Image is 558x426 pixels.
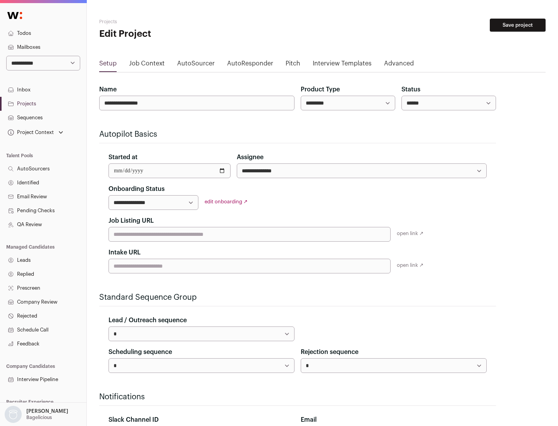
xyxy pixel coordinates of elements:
[286,59,300,71] a: Pitch
[26,408,68,414] p: [PERSON_NAME]
[99,28,248,40] h1: Edit Project
[3,406,70,423] button: Open dropdown
[6,127,65,138] button: Open dropdown
[301,415,487,424] div: Email
[108,216,154,225] label: Job Listing URL
[3,8,26,23] img: Wellfound
[108,153,138,162] label: Started at
[26,414,52,421] p: Bagelicious
[108,316,187,325] label: Lead / Outreach sequence
[108,415,158,424] label: Slack Channel ID
[99,292,496,303] h2: Standard Sequence Group
[99,59,117,71] a: Setup
[6,129,54,136] div: Project Context
[490,19,546,32] button: Save project
[401,85,420,94] label: Status
[384,59,414,71] a: Advanced
[313,59,372,71] a: Interview Templates
[5,406,22,423] img: nopic.png
[205,199,248,204] a: edit onboarding ↗
[301,347,358,357] label: Rejection sequence
[108,184,165,194] label: Onboarding Status
[177,59,215,71] a: AutoSourcer
[301,85,340,94] label: Product Type
[108,347,172,357] label: Scheduling sequence
[108,248,141,257] label: Intake URL
[129,59,165,71] a: Job Context
[227,59,273,71] a: AutoResponder
[99,85,117,94] label: Name
[99,19,248,25] h2: Projects
[99,392,496,402] h2: Notifications
[237,153,263,162] label: Assignee
[99,129,496,140] h2: Autopilot Basics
